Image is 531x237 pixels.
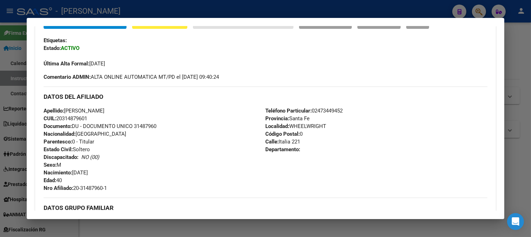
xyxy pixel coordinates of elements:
strong: Apellido: [44,108,64,114]
strong: Nro Afiliado: [44,185,73,191]
span: 40 [44,177,62,184]
strong: Localidad: [265,123,289,129]
h3: DATOS GRUPO FAMILIAR [44,204,488,212]
span: 02473449452 [265,108,343,114]
span: Italia 221 [265,139,300,145]
span: 0 [265,131,303,137]
span: [PERSON_NAME] [44,108,104,114]
strong: Nacionalidad: [44,131,76,137]
span: [DATE] [44,169,88,176]
strong: Última Alta Formal: [44,60,89,67]
span: WHEELWRIGHT [265,123,326,129]
strong: Estado Civil: [44,146,73,153]
span: DU - DOCUMENTO UNICO 31487960 [44,123,156,129]
strong: Parentesco: [44,139,72,145]
span: ALTA ONLINE AUTOMATICA MT/PD el [DATE] 09:40:24 [44,73,219,81]
strong: Discapacitado: [44,154,78,160]
span: [GEOGRAPHIC_DATA] [44,131,126,137]
span: M [44,162,61,168]
strong: Edad: [44,177,56,184]
strong: Etiquetas: [44,37,67,44]
strong: Provincia: [265,115,289,122]
strong: Documento: [44,123,72,129]
strong: CUIL: [44,115,56,122]
h3: DATOS DEL AFILIADO [44,93,488,101]
strong: Sexo: [44,162,57,168]
strong: Departamento: [265,146,300,153]
span: 20314879601 [44,115,87,122]
strong: Estado: [44,45,61,51]
strong: Código Postal: [265,131,300,137]
strong: ACTIVO [61,45,79,51]
strong: Comentario ADMIN: [44,74,91,80]
strong: Calle: [265,139,279,145]
strong: Teléfono Particular: [265,108,312,114]
span: 0 - Titular [44,139,94,145]
span: [DATE] [44,60,105,67]
span: Santa Fe [265,115,310,122]
strong: Nacimiento: [44,169,72,176]
span: 20-31487960-1 [44,185,107,191]
i: NO (00) [81,154,99,160]
span: Soltero [44,146,90,153]
div: Open Intercom Messenger [507,213,524,230]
